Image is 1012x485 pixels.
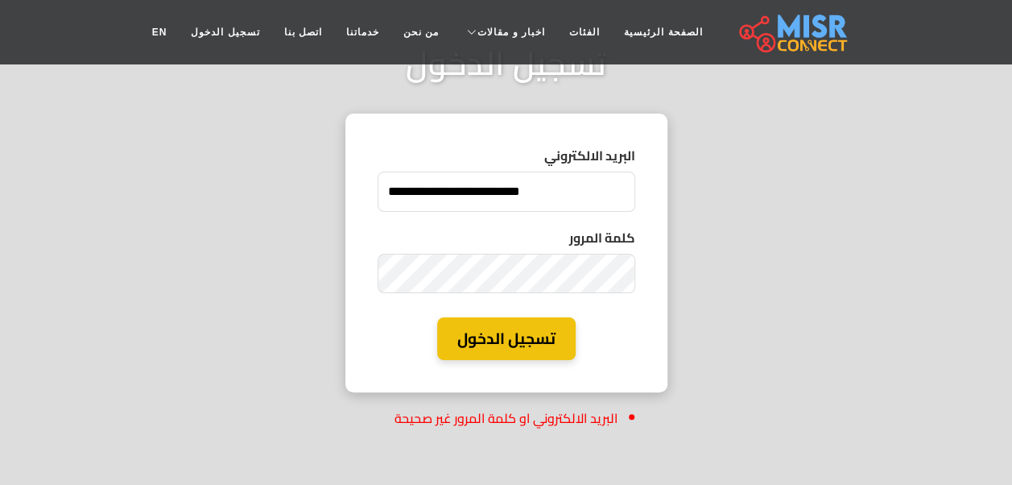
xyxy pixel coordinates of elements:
h2: تسجيل الدخول [406,44,607,83]
label: كلمة المرور [378,228,635,247]
a: EN [140,17,180,48]
a: من نحن [391,17,451,48]
li: البريد الالكتروني او كلمة المرور غير صحيحة [394,408,618,428]
a: تسجيل الدخول [179,17,271,48]
button: تسجيل الدخول [437,317,576,360]
a: الفئات [557,17,612,48]
a: اتصل بنا [272,17,334,48]
a: خدماتنا [334,17,391,48]
span: اخبار و مقالات [477,25,545,39]
a: الصفحة الرئيسية [612,17,714,48]
a: اخبار و مقالات [451,17,557,48]
label: البريد الالكتروني [378,146,635,165]
img: main.misr_connect [739,12,847,52]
